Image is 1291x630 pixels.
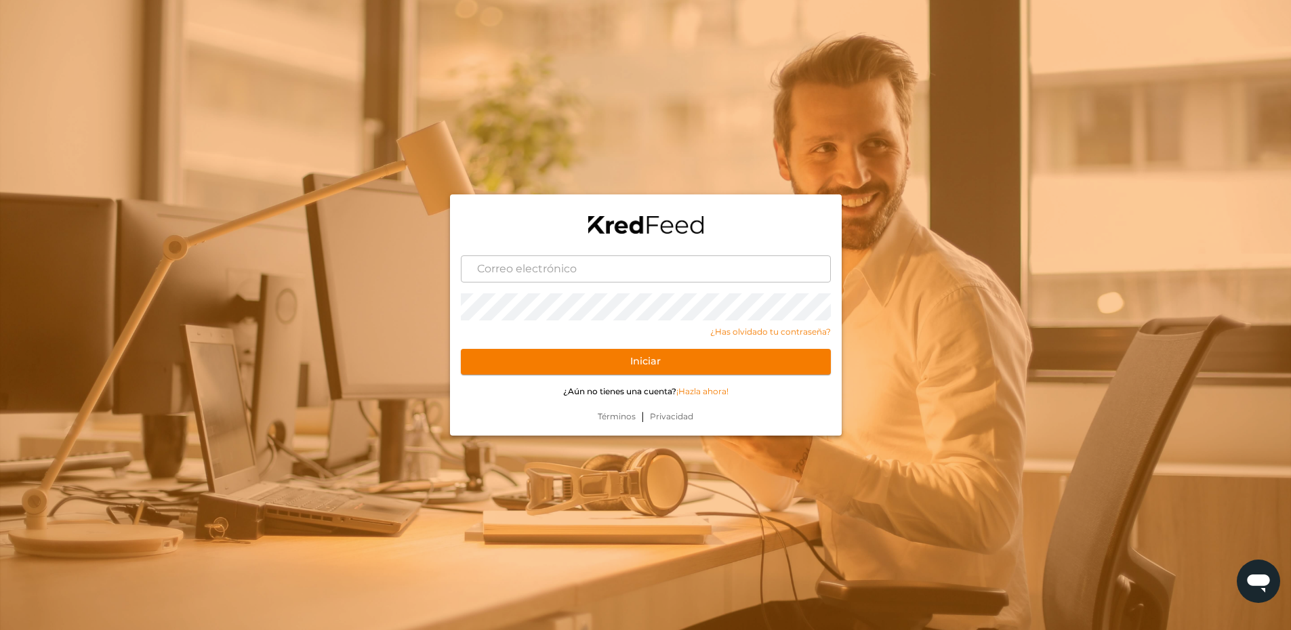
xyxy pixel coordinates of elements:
[592,411,641,423] a: Términos
[450,408,842,436] div: |
[676,386,729,396] a: ¡Hazla ahora!
[461,385,831,398] p: ¿Aún no tienes una cuenta?
[461,349,831,375] button: Iniciar
[1245,568,1272,595] img: chatIcon
[461,326,831,338] a: ¿Has olvidado tu contraseña?
[644,411,699,423] a: Privacidad
[588,216,703,234] img: logo-black.png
